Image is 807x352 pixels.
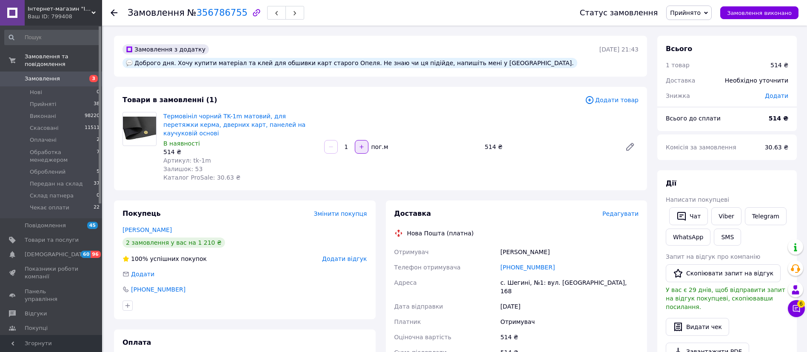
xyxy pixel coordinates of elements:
div: [PERSON_NAME] [499,244,640,260]
span: Залишок: 53 [163,166,202,172]
span: Оціночна вартість [394,334,451,341]
span: Оплачені [30,136,57,144]
div: Статус замовлення [580,9,658,17]
span: Доставка [666,77,695,84]
span: Прийнято [670,9,701,16]
span: 0 [97,89,100,96]
a: [PHONE_NUMBER] [131,286,185,293]
span: Знижка [666,92,690,99]
span: Всього до сплати [666,115,721,122]
span: 11511 [85,124,100,132]
span: 45 [87,222,98,229]
span: Платник [394,318,421,325]
span: Дата відправки [394,303,443,310]
span: Замовлення виконано [727,10,792,16]
span: Склад патнера [30,192,74,200]
time: [DATE] 21:43 [599,46,639,53]
span: 3 [89,75,98,82]
span: Написати покупцеві [666,196,729,203]
div: 2 замовлення у вас на 1 210 ₴ [123,238,225,248]
span: Оброблений [30,168,66,176]
span: Додати товар [585,95,639,105]
button: SMS [714,229,741,246]
div: [DATE] [499,299,640,314]
a: 356786755 [197,8,248,18]
span: Панель управління [25,288,79,303]
div: Отримувач [499,314,640,329]
span: 0 [97,192,100,200]
span: Оплата [123,338,151,346]
button: Видати чек [666,318,729,336]
span: 7 [97,149,100,164]
div: 514 ₴ [481,141,618,153]
span: 98220 [85,112,100,120]
span: Телефон отримувача [394,264,461,271]
span: Покупці [25,324,48,332]
span: У вас є 29 днів, щоб відправити запит на відгук покупцеві, скопіювавши посилання. [666,286,785,310]
button: Чат з покупцем6 [788,300,805,317]
span: № [187,8,248,18]
span: Додати [765,92,788,99]
button: Замовлення виконано [720,6,798,19]
span: Прийняті [30,100,56,108]
span: Замовлення та повідомлення [25,53,102,68]
span: Дії [666,179,676,187]
a: Viber [711,207,741,225]
span: 1 товар [666,62,690,69]
img: Термовініл чорний TK-1m матовий, для перетяжки керма, дверних карт, панелей на каучуковій основі [123,117,156,142]
span: Повідомлення [25,222,66,229]
span: Замовлення [128,8,185,18]
span: Обработка менеджером [30,149,97,164]
a: Telegram [745,207,787,225]
span: Відгуки [25,310,47,318]
span: Доставка [394,209,431,217]
button: Чат [669,207,708,225]
span: 96 [91,251,100,258]
img: :speech_balloon: [126,60,133,66]
span: Товари та послуги [25,236,79,244]
span: Артикул: tk-1m [163,157,211,164]
span: 22 [94,204,100,212]
div: Повернутися назад [111,9,117,17]
span: Інтернет-магазин "Ізолон-Вест" [28,5,91,13]
b: 514 ₴ [769,115,788,122]
span: 2 [97,136,100,144]
a: [PHONE_NUMBER] [500,264,555,271]
span: Отримувач [394,249,429,255]
span: Адреса [394,279,417,286]
span: Передан на склад [30,180,83,188]
div: Ваш ID: 799408 [28,13,102,20]
button: Скопіювати запит на відгук [666,264,781,282]
span: Чекає оплати [30,204,69,212]
div: 514 ₴ [163,148,317,156]
span: Додати відгук [322,255,367,262]
div: Замовлення з додатку [123,44,209,54]
span: 30.63 ₴ [765,144,788,151]
span: 5 [97,168,100,176]
span: Виконані [30,112,56,120]
div: Необхідно уточнити [720,71,793,90]
span: Замовлення [25,75,60,83]
span: 6 [797,299,805,307]
a: [PERSON_NAME] [123,226,172,233]
span: Запит на відгук про компанію [666,253,760,260]
span: Товари в замовленні (1) [123,96,217,104]
span: В наявності [163,140,200,147]
span: Додати [131,271,154,278]
input: Пошук [4,30,100,45]
a: WhatsApp [666,229,710,246]
span: Каталог ProSale: 30.63 ₴ [163,174,240,181]
span: 60 [81,251,91,258]
div: Нова Пошта (платна) [405,229,476,238]
span: Показники роботи компанії [25,265,79,280]
a: Редагувати [622,138,639,155]
div: 514 ₴ [770,61,788,69]
div: Доброго дня. Хочу купити матеріал та клей для обшивки карт старого Опеля. Не знаю чи ця підійде, ... [123,58,577,68]
span: Покупець [123,209,161,217]
span: 100% [131,255,148,262]
div: успішних покупок [123,255,207,263]
span: Редагувати [602,210,639,217]
div: с. Шегині, №1: вул. [GEOGRAPHIC_DATA], 168 [499,275,640,299]
span: Всього [666,45,692,53]
span: 38 [94,100,100,108]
